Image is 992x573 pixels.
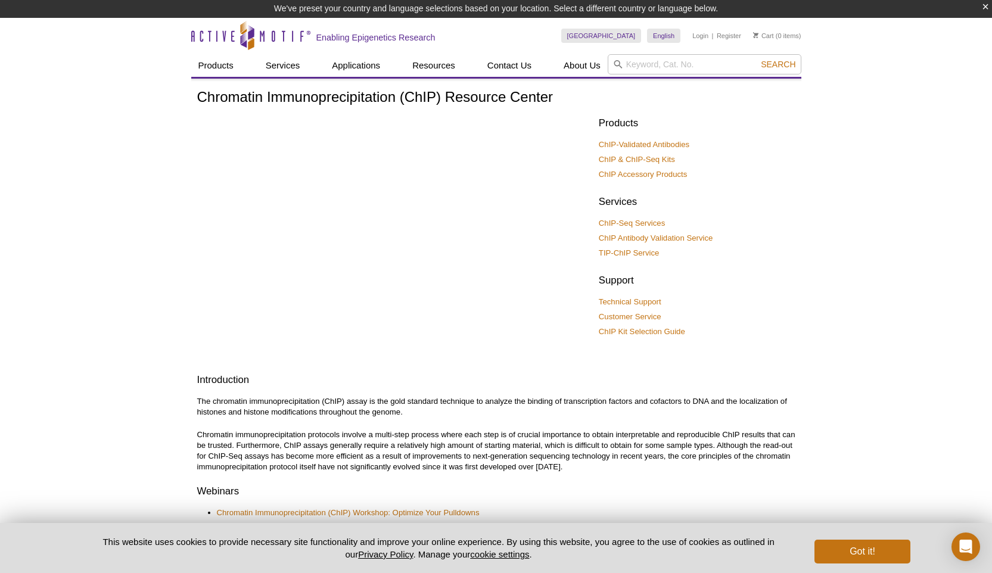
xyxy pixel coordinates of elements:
[556,54,608,77] a: About Us
[814,540,910,563] button: Got it!
[761,60,795,69] span: Search
[951,532,980,561] div: Open Intercom Messenger
[717,32,741,40] a: Register
[358,549,413,559] a: Privacy Policy
[753,32,758,38] img: Your Cart
[599,233,713,244] a: ChIP Antibody Validation Service
[753,29,801,43] li: (0 items)
[692,32,708,40] a: Login
[480,54,539,77] a: Contact Us
[712,29,714,43] li: |
[197,484,795,499] h2: Webinars
[259,54,307,77] a: Services
[599,218,665,229] a: ChIP-Seq Services
[325,54,387,77] a: Applications
[197,114,590,335] iframe: How to Become a ChIP-Assay Expert
[470,549,529,559] button: cookie settings
[217,507,480,518] a: Chromatin Immunoprecipitation (ChIP) Workshop: Optimize Your Pulldowns
[197,396,795,418] p: The chromatin immunoprecipitation (ChIP) assay is the gold standard technique to analyze the bind...
[599,248,660,259] a: TIP-ChIP Service
[191,54,241,77] a: Products
[599,139,689,150] a: ChIP-Validated Antibodies
[647,29,680,43] a: English
[405,54,462,77] a: Resources
[757,59,799,70] button: Search
[608,54,801,74] input: Keyword, Cat. No.
[599,312,661,322] a: Customer Service
[599,169,688,180] a: ChIP Accessory Products
[217,522,402,533] a: Recent Technology Advances in Epigenomic Profiling
[599,297,661,307] a: Technical Support
[599,273,795,288] h2: Support
[197,429,795,472] p: Chromatin immunoprecipitation protocols involve a multi-step process where each step is of crucia...
[197,89,795,107] h1: Chromatin Immunoprecipitation (ChIP) Resource Center
[561,29,642,43] a: [GEOGRAPHIC_DATA]
[316,32,436,43] h2: Enabling Epigenetics Research
[599,116,795,130] h2: Products
[599,195,795,209] h2: Services
[197,373,795,387] h2: Introduction
[753,32,774,40] a: Cart
[599,326,685,337] a: ChIP Kit Selection Guide
[82,535,795,560] p: This website uses cookies to provide necessary site functionality and improve your online experie...
[599,154,675,165] a: ChIP & ChIP-Seq Kits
